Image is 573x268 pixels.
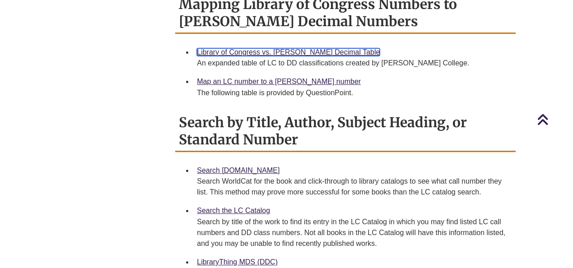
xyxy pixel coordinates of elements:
div: An expanded table of LC to DD classifications created by [PERSON_NAME] College. [197,58,508,69]
a: Back to Top [537,113,571,125]
a: Library of Congress vs. [PERSON_NAME] Decimal Table [197,48,380,56]
div: Search by title of the work to find its entry in the LC Catalog in which you may find listed LC c... [197,217,508,249]
a: Map an LC number to a [PERSON_NAME] number [197,78,361,85]
a: LibraryThing MDS (DDC) [197,258,278,266]
div: The following table is provided by QuestionPoint. [197,88,508,98]
h2: Search by Title, Author, Subject Heading, or Standard Number [175,111,516,152]
a: Search [DOMAIN_NAME] [197,166,280,174]
div: Search WorldCat for the book and click-through to library catalogs to see what call number they l... [197,176,508,198]
a: Search the LC Catalog [197,207,270,214]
